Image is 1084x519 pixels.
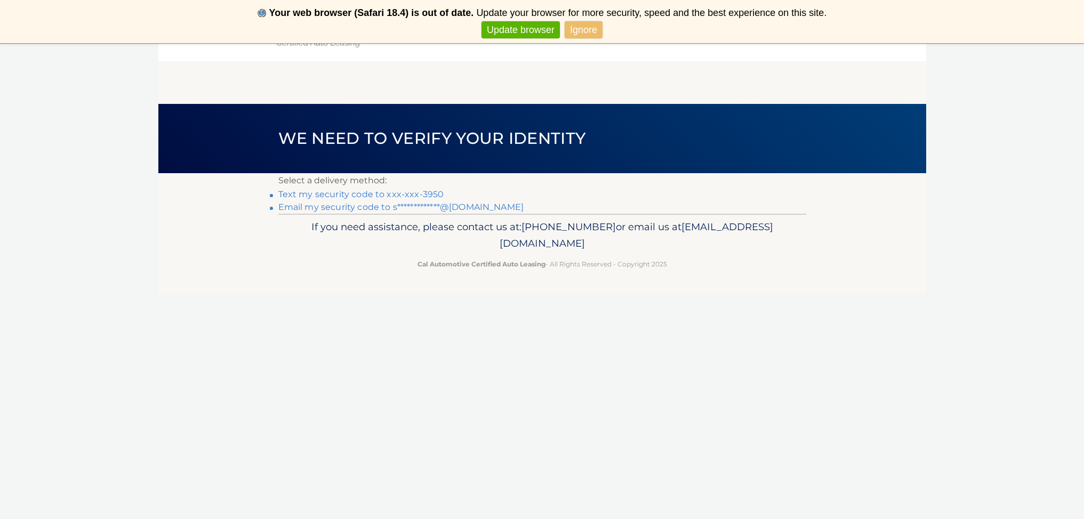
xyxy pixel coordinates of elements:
[285,218,799,253] p: If you need assistance, please contact us at: or email us at
[476,7,826,18] span: Update your browser for more security, speed and the best experience on this site.
[417,260,545,268] strong: Cal Automotive Certified Auto Leasing
[269,7,474,18] b: Your web browser (Safari 18.4) is out of date.
[521,221,616,233] span: [PHONE_NUMBER]
[285,258,799,270] p: - All Rights Reserved - Copyright 2025
[278,189,444,199] a: Text my security code to xxx-xxx-3950
[481,21,560,39] a: Update browser
[278,173,806,188] p: Select a delivery method:
[278,128,586,148] span: We need to verify your identity
[565,21,603,39] a: Ignore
